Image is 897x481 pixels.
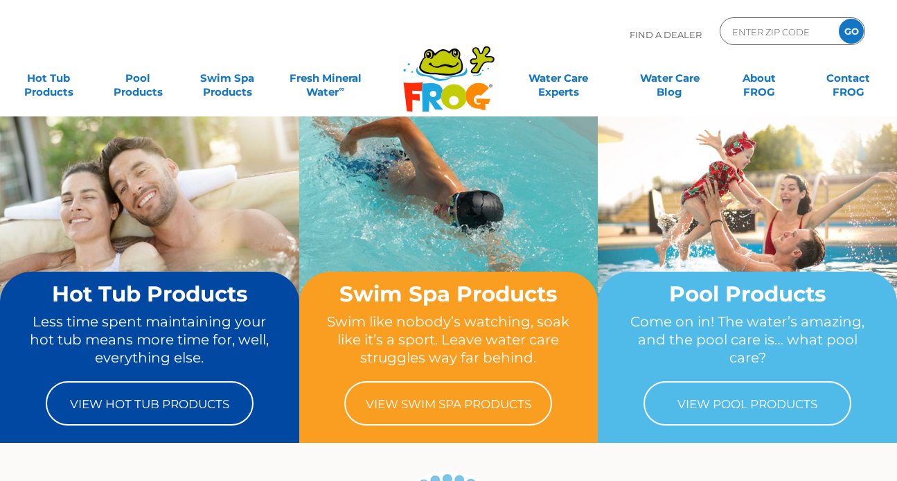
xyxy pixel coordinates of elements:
img: home-banner-pool-short [598,116,897,339]
a: Fresh MineralWater∞ [282,64,369,92]
a: AboutFROG [724,64,793,92]
img: Frog Products Logo [396,28,502,112]
h2: Pool Products [624,282,871,306]
a: ContactFROG [814,64,883,92]
h2: Hot Tub Products [26,282,273,306]
a: Swim SpaProducts [193,64,262,92]
a: View Pool Products [643,381,851,426]
p: Find A Dealer [630,17,702,52]
a: Water CareBlog [634,64,704,92]
a: Hot TubProducts [14,64,83,92]
input: GO [839,19,864,44]
a: View Swim Spa Products [344,381,552,426]
img: home-banner-swim-spa-short [299,116,598,339]
a: View Hot Tub Products [46,381,254,426]
p: Less time spent maintaining your hot tub means more time for, well, everything else. [26,313,273,367]
a: PoolProducts [103,64,172,92]
a: Water CareExperts [502,64,615,92]
h2: Swim Spa Products [326,282,572,306]
p: Come on in! The water’s amazing, and the pool care is… what pool care? [624,313,871,367]
p: Swim like nobody’s watching, soak like it’s a sport. Leave water care struggles way far behind. [326,313,572,367]
sup: ∞ [339,84,344,94]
